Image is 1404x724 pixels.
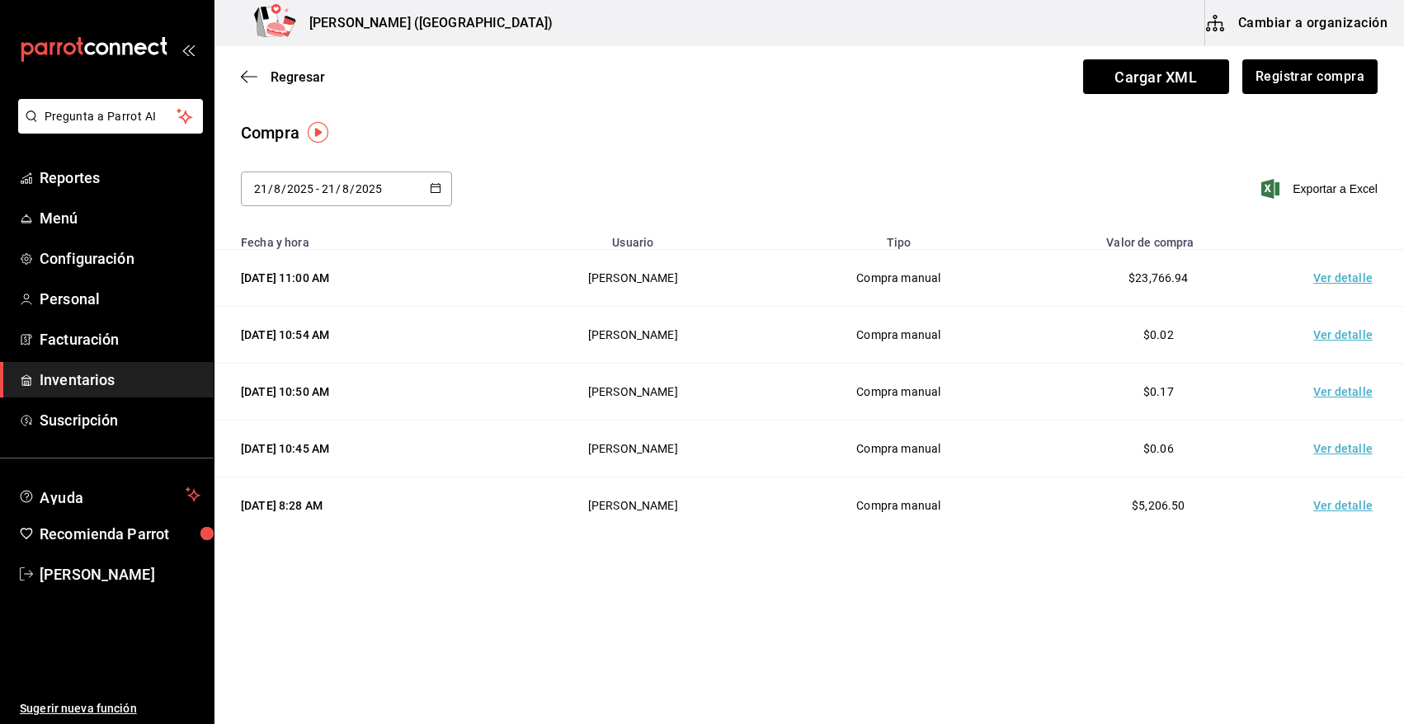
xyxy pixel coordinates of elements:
[40,369,200,391] span: Inventarios
[40,247,200,270] span: Configuración
[308,122,328,143] img: Tooltip marker
[321,182,336,195] input: Day
[286,182,314,195] input: Year
[769,226,1029,250] th: Tipo
[281,182,286,195] span: /
[769,477,1029,534] td: Compra manual
[769,307,1029,364] td: Compra manual
[45,108,177,125] span: Pregunta a Parrot AI
[336,182,341,195] span: /
[342,182,350,195] input: Month
[40,207,200,229] span: Menú
[214,226,497,250] th: Fecha y hora
[241,270,478,286] div: [DATE] 11:00 AM
[1143,442,1174,455] span: $0.06
[355,182,383,195] input: Year
[18,99,203,134] button: Pregunta a Parrot AI
[497,250,769,307] td: [PERSON_NAME]
[1143,328,1174,341] span: $0.02
[1242,59,1378,94] button: Registrar compra
[1083,59,1229,94] span: Cargar XML
[497,477,769,534] td: [PERSON_NAME]
[1289,421,1404,477] td: Ver detalle
[1143,385,1174,398] span: $0.17
[769,364,1029,421] td: Compra manual
[12,120,203,137] a: Pregunta a Parrot AI
[296,13,553,33] h3: [PERSON_NAME] ([GEOGRAPHIC_DATA])
[40,563,200,585] span: [PERSON_NAME]
[350,182,355,195] span: /
[1029,226,1289,250] th: Valor de compra
[241,120,299,145] div: Compra
[497,307,769,364] td: [PERSON_NAME]
[316,182,319,195] span: -
[271,69,325,85] span: Regresar
[497,226,769,250] th: Usuario
[769,421,1029,477] td: Compra manual
[497,364,769,421] td: [PERSON_NAME]
[40,288,200,310] span: Personal
[1128,271,1189,284] span: $23,766.94
[40,328,200,350] span: Facturación
[40,485,179,505] span: Ayuda
[241,440,478,457] div: [DATE] 10:45 AM
[273,182,281,195] input: Month
[40,409,200,431] span: Suscripción
[1265,179,1378,199] button: Exportar a Excel
[181,43,195,56] button: open_drawer_menu
[253,182,268,195] input: Day
[40,523,200,545] span: Recomienda Parrot
[497,421,769,477] td: [PERSON_NAME]
[241,69,325,85] button: Regresar
[1132,499,1185,512] span: $5,206.50
[1289,477,1404,534] td: Ver detalle
[1289,364,1404,421] td: Ver detalle
[241,497,478,514] div: [DATE] 8:28 AM
[769,250,1029,307] td: Compra manual
[20,700,200,717] span: Sugerir nueva función
[40,167,200,189] span: Reportes
[241,327,478,343] div: [DATE] 10:54 AM
[1289,307,1404,364] td: Ver detalle
[1289,250,1404,307] td: Ver detalle
[268,182,273,195] span: /
[241,383,478,400] div: [DATE] 10:50 AM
